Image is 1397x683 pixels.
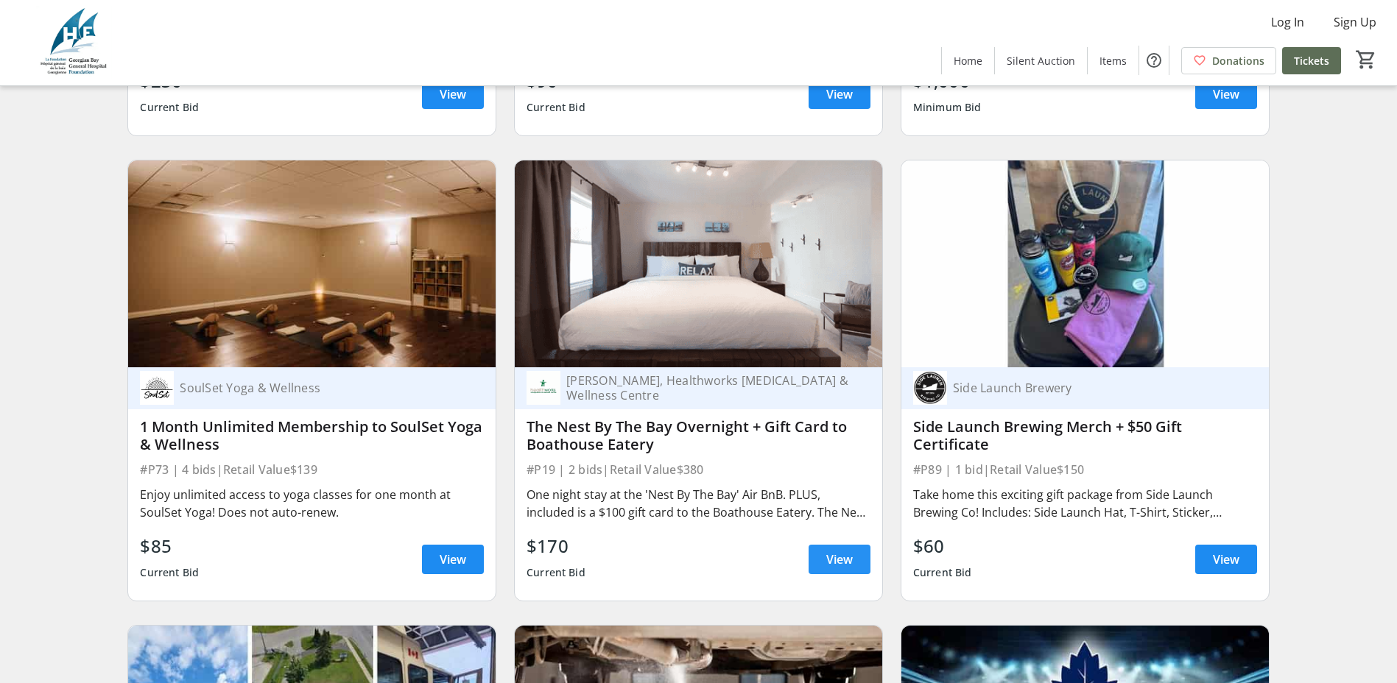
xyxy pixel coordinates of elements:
a: View [809,545,870,574]
span: View [440,85,466,103]
div: Current Bid [140,559,199,586]
span: Tickets [1294,53,1329,68]
div: Current Bid [913,559,972,586]
a: View [422,79,484,109]
a: View [1195,79,1257,109]
span: View [1213,551,1239,568]
div: Side Launch Brewing Merch + $50 Gift Certificate [913,418,1257,453]
img: Sue Lyons, Healthworks Chiropractic & Wellness Centre [527,371,560,405]
span: View [826,551,853,568]
div: #P19 | 2 bids | Retail Value $380 [527,459,870,480]
img: Side Launch Brewing Merch + $50 Gift Certificate [901,160,1269,367]
div: Minimum Bid [913,94,982,121]
div: The Nest By The Bay Overnight + Gift Card to Boathouse Eatery [527,418,870,453]
img: The Nest By The Bay Overnight + Gift Card to Boathouse Eatery [515,160,882,367]
span: View [440,551,466,568]
button: Help [1139,46,1169,75]
a: View [1195,545,1257,574]
span: View [826,85,853,103]
a: Items [1088,47,1139,74]
span: Items [1099,53,1127,68]
div: $170 [527,533,585,559]
a: Donations [1181,47,1276,74]
span: Log In [1271,13,1304,31]
a: View [809,79,870,109]
div: $85 [140,533,199,559]
a: Silent Auction [995,47,1087,74]
button: Sign Up [1322,10,1388,34]
div: [PERSON_NAME], Healthworks [MEDICAL_DATA] & Wellness Centre [560,373,853,403]
span: Silent Auction [1007,53,1075,68]
img: SoulSet Yoga & Wellness [140,371,174,405]
div: Current Bid [140,94,199,121]
span: Home [954,53,982,68]
a: Tickets [1282,47,1341,74]
img: Side Launch Brewery [913,371,947,405]
div: #P89 | 1 bid | Retail Value $150 [913,459,1257,480]
img: 1 Month Unlimited Membership to SoulSet Yoga & Wellness [128,160,496,367]
div: Current Bid [527,94,585,121]
span: Donations [1212,53,1264,68]
span: View [1213,85,1239,103]
button: Log In [1259,10,1316,34]
div: SoulSet Yoga & Wellness [174,381,466,395]
div: Side Launch Brewery [947,381,1239,395]
div: Enjoy unlimited access to yoga classes for one month at SoulSet Yoga! Does not auto-renew. [140,486,484,521]
div: One night stay at the 'Nest By The Bay' Air BnB. PLUS, included is a $100 gift card to the Boatho... [527,486,870,521]
a: View [422,545,484,574]
a: Home [942,47,994,74]
span: Sign Up [1334,13,1376,31]
div: $60 [913,533,972,559]
div: Take home this exciting gift package from Side Launch Brewing Co! Includes: Side Launch Hat, T-Sh... [913,486,1257,521]
div: 1 Month Unlimited Membership to SoulSet Yoga & Wellness [140,418,484,453]
div: #P73 | 4 bids | Retail Value $139 [140,459,484,480]
button: Cart [1353,46,1379,73]
img: Georgian Bay General Hospital Foundation's Logo [9,6,140,79]
div: Current Bid [527,559,585,586]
